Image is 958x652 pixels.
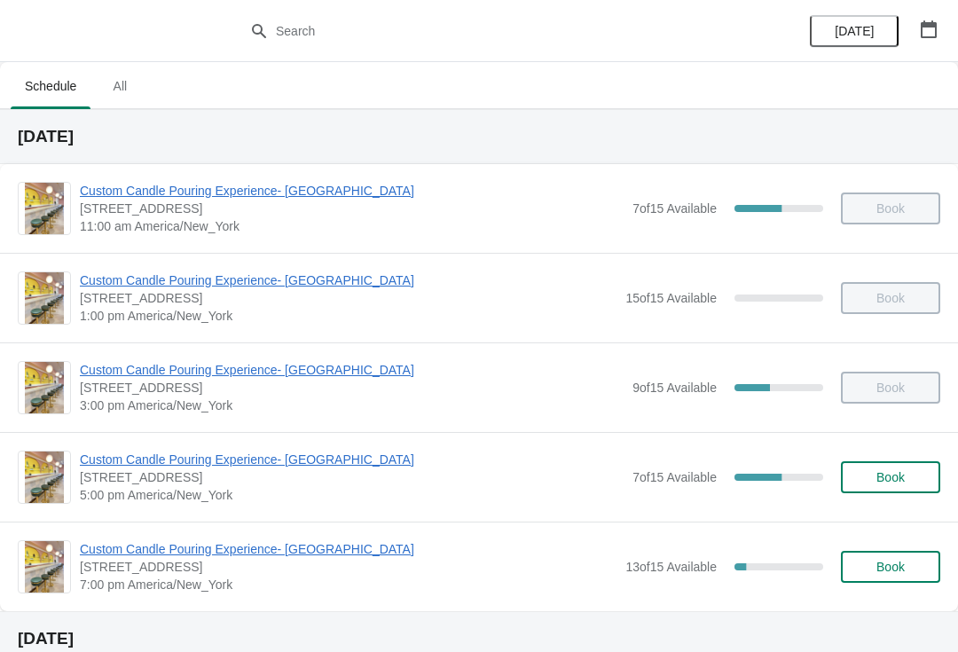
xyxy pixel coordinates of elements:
span: Book [876,560,905,574]
span: 5:00 pm America/New_York [80,486,624,504]
img: Custom Candle Pouring Experience- Delray Beach | 415 East Atlantic Avenue, Delray Beach, FL, USA ... [25,183,64,234]
span: [DATE] [835,24,874,38]
button: [DATE] [810,15,899,47]
span: Custom Candle Pouring Experience- [GEOGRAPHIC_DATA] [80,451,624,468]
span: 7:00 pm America/New_York [80,576,616,593]
span: [STREET_ADDRESS] [80,468,624,486]
span: Custom Candle Pouring Experience- [GEOGRAPHIC_DATA] [80,271,616,289]
span: 7 of 15 Available [632,470,717,484]
span: 1:00 pm America/New_York [80,307,616,325]
h2: [DATE] [18,630,940,648]
span: 7 of 15 Available [632,201,717,216]
span: [STREET_ADDRESS] [80,379,624,397]
span: 13 of 15 Available [625,560,717,574]
span: All [98,70,142,102]
img: Custom Candle Pouring Experience- Delray Beach | 415 East Atlantic Avenue, Delray Beach, FL, USA ... [25,452,64,503]
span: Schedule [11,70,90,102]
span: Custom Candle Pouring Experience- [GEOGRAPHIC_DATA] [80,361,624,379]
span: [STREET_ADDRESS] [80,558,616,576]
span: Custom Candle Pouring Experience- [GEOGRAPHIC_DATA] [80,182,624,200]
span: Custom Candle Pouring Experience- [GEOGRAPHIC_DATA] [80,540,616,558]
span: Book [876,470,905,484]
span: [STREET_ADDRESS] [80,289,616,307]
img: Custom Candle Pouring Experience- Delray Beach | 415 East Atlantic Avenue, Delray Beach, FL, USA ... [25,362,64,413]
button: Book [841,461,940,493]
span: 3:00 pm America/New_York [80,397,624,414]
span: 11:00 am America/New_York [80,217,624,235]
button: Book [841,551,940,583]
input: Search [275,15,718,47]
h2: [DATE] [18,128,940,145]
span: [STREET_ADDRESS] [80,200,624,217]
img: Custom Candle Pouring Experience- Delray Beach | 415 East Atlantic Avenue, Delray Beach, FL, USA ... [25,272,64,324]
img: Custom Candle Pouring Experience- Delray Beach | 415 East Atlantic Avenue, Delray Beach, FL, USA ... [25,541,64,593]
span: 9 of 15 Available [632,381,717,395]
span: 15 of 15 Available [625,291,717,305]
